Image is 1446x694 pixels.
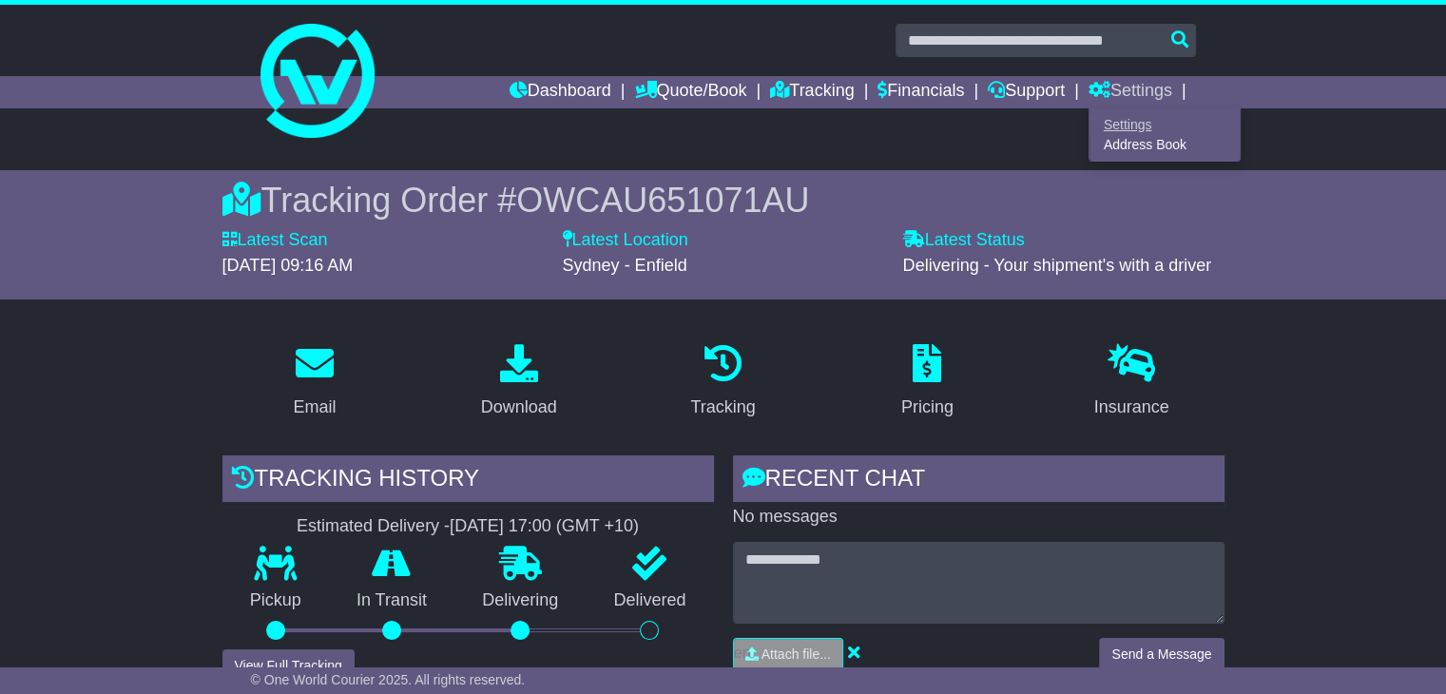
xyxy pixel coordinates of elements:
[469,337,569,427] a: Download
[1089,135,1240,156] a: Address Book
[1094,395,1169,420] div: Insurance
[222,590,329,611] p: Pickup
[510,76,611,108] a: Dashboard
[1089,114,1240,135] a: Settings
[678,337,767,427] a: Tracking
[1089,108,1241,162] div: Quote/Book
[770,76,854,108] a: Tracking
[454,590,586,611] p: Delivering
[1082,337,1182,427] a: Insurance
[222,230,328,251] label: Latest Scan
[903,256,1212,275] span: Delivering - Your shipment's with a driver
[586,590,713,611] p: Delivered
[889,337,966,427] a: Pricing
[280,337,348,427] a: Email
[1099,638,1224,671] button: Send a Message
[877,76,964,108] a: Financials
[222,516,714,537] div: Estimated Delivery -
[733,507,1224,528] p: No messages
[988,76,1065,108] a: Support
[901,395,954,420] div: Pricing
[251,672,526,687] span: © One World Courier 2025. All rights reserved.
[222,180,1224,221] div: Tracking Order #
[563,256,687,275] span: Sydney - Enfield
[222,455,714,507] div: Tracking history
[329,590,454,611] p: In Transit
[516,181,809,220] span: OWCAU651071AU
[690,395,755,420] div: Tracking
[563,230,688,251] label: Latest Location
[1089,76,1172,108] a: Settings
[481,395,557,420] div: Download
[903,230,1025,251] label: Latest Status
[222,256,354,275] span: [DATE] 09:16 AM
[222,649,355,683] button: View Full Tracking
[634,76,746,108] a: Quote/Book
[293,395,336,420] div: Email
[733,455,1224,507] div: RECENT CHAT
[450,516,639,537] div: [DATE] 17:00 (GMT +10)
